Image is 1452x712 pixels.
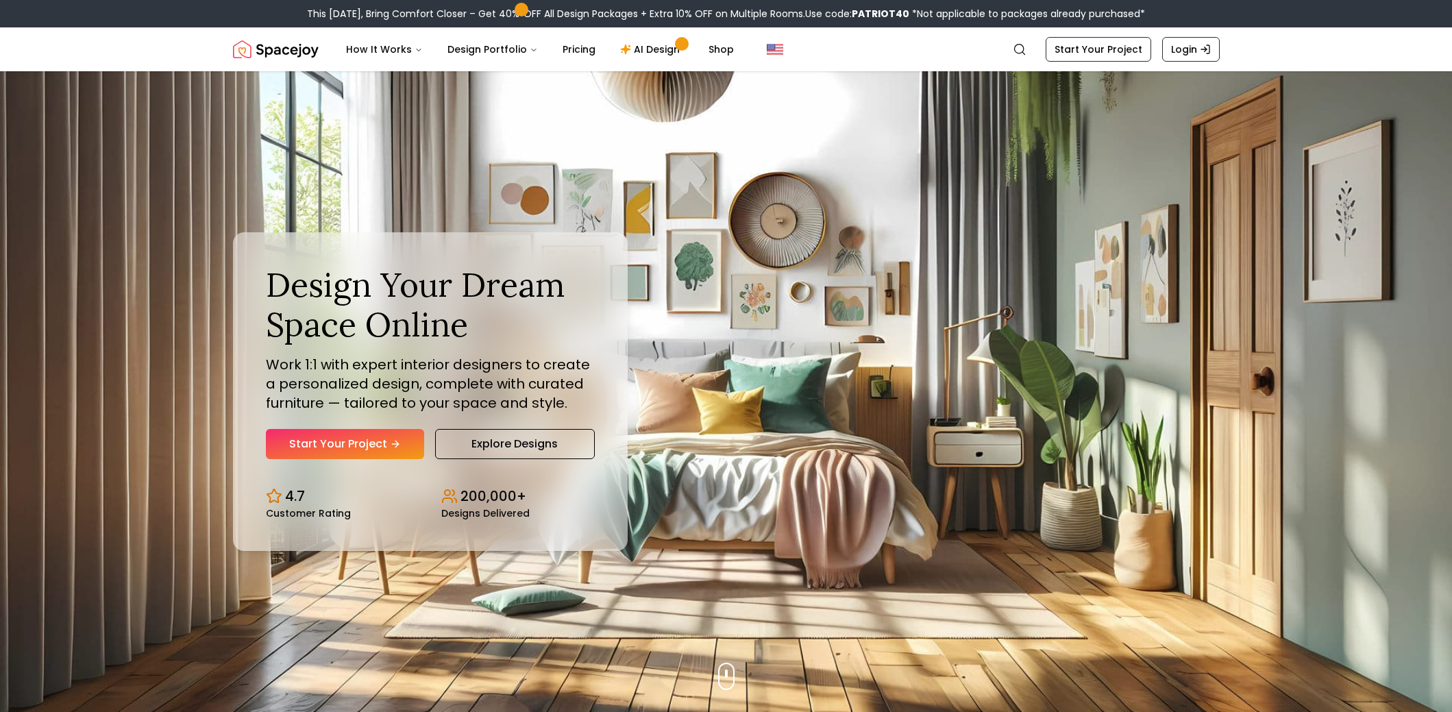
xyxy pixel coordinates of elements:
h1: Design Your Dream Space Online [266,265,595,344]
span: *Not applicable to packages already purchased* [909,7,1145,21]
a: Explore Designs [435,429,595,459]
p: 200,000+ [460,487,526,506]
span: Use code: [805,7,909,21]
a: Pricing [552,36,606,63]
div: This [DATE], Bring Comfort Closer – Get 40% OFF All Design Packages + Extra 10% OFF on Multiple R... [307,7,1145,21]
a: Start Your Project [1046,37,1151,62]
a: Login [1162,37,1220,62]
small: Designs Delivered [441,508,530,518]
img: Spacejoy Logo [233,36,319,63]
a: AI Design [609,36,695,63]
button: How It Works [335,36,434,63]
button: Design Portfolio [436,36,549,63]
nav: Main [335,36,745,63]
a: Shop [698,36,745,63]
small: Customer Rating [266,508,351,518]
p: Work 1:1 with expert interior designers to create a personalized design, complete with curated fu... [266,355,595,413]
img: United States [767,41,783,58]
div: Design stats [266,476,595,518]
p: 4.7 [285,487,305,506]
a: Spacejoy [233,36,319,63]
b: PATRIOT40 [852,7,909,21]
nav: Global [233,27,1220,71]
a: Start Your Project [266,429,424,459]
